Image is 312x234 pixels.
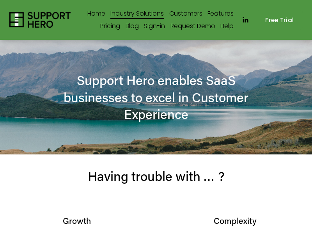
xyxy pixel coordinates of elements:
a: Blog [126,20,139,32]
img: Support Hero [9,12,71,28]
h2: Complexity [184,215,286,226]
h2: Growth [26,215,128,226]
a: Help [220,20,234,32]
a: Features [207,7,234,20]
a: Customers [169,7,202,20]
a: Home [87,7,105,20]
p: Having trouble with … ? [9,165,303,188]
a: Sign-in [144,20,165,32]
a: folder dropdown [110,7,164,20]
h2: Support Hero enables SaaS businesses to excel in Customer Experience [46,72,266,122]
a: LinkedIn [241,16,249,24]
a: Request Demo [170,20,215,32]
a: Pricing [100,20,120,32]
span: Industry Solutions [110,8,164,19]
a: Free Trial [257,10,303,30]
